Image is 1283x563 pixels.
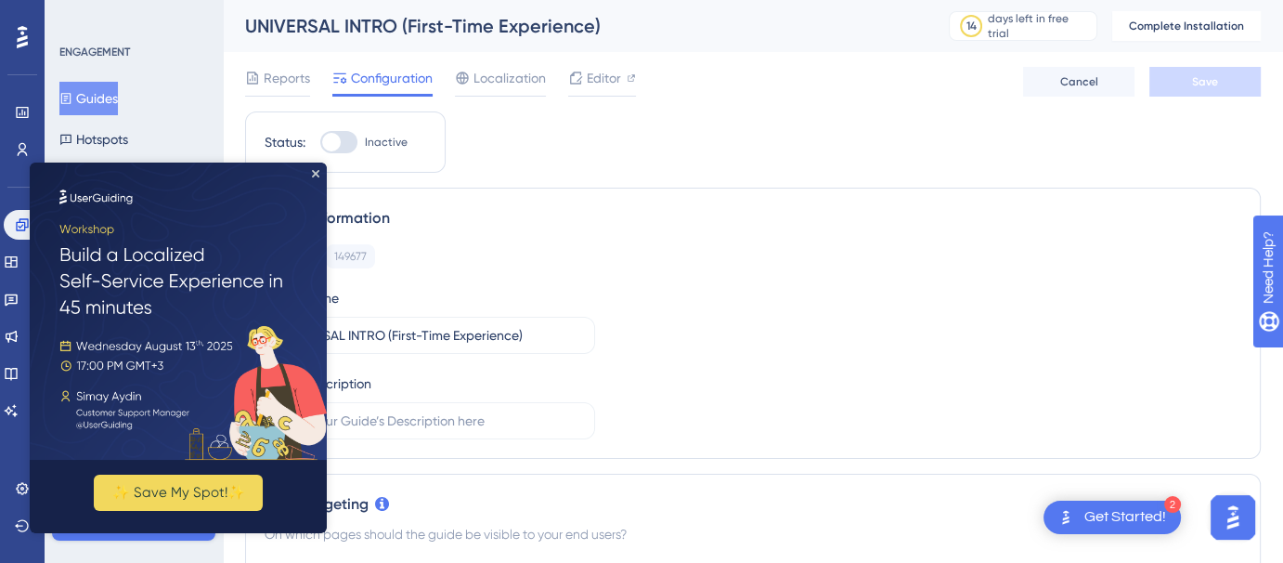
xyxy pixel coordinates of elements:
div: days left in free trial [988,11,1091,41]
span: Localization [473,67,546,89]
div: Page Targeting [265,493,1241,516]
span: Need Help? [44,5,116,27]
span: Configuration [351,67,433,89]
button: Complete Installation [1112,11,1261,41]
button: Save [1149,67,1261,97]
span: Inactive [365,135,408,150]
button: Cancel [1023,67,1134,97]
div: Status: [265,131,305,153]
div: Get Started! [1084,507,1166,528]
input: Type your Guide’s Description here [280,411,579,431]
div: On which pages should the guide be visible to your end users? [265,523,1241,545]
input: Type your Guide’s Name here [280,325,579,346]
span: Editor [587,67,621,89]
div: Open Get Started! checklist, remaining modules: 2 [1043,501,1181,534]
div: 2 [1164,496,1181,513]
div: 149677 [334,249,367,264]
iframe: UserGuiding AI Assistant Launcher [1205,490,1261,545]
div: 14 [966,19,977,33]
div: UNIVERSAL INTRO (First-Time Experience) [245,13,902,39]
span: Cancel [1060,74,1098,89]
span: Complete Installation [1129,19,1244,33]
button: Hotspots [59,123,128,156]
span: Save [1192,74,1218,89]
div: Guide Information [265,207,1241,229]
button: Guides [59,82,118,115]
div: Close Preview [282,7,290,15]
button: ✨ Save My Spot!✨ [64,312,233,348]
div: ENGAGEMENT [59,45,130,59]
img: launcher-image-alternative-text [1055,506,1077,529]
span: Reports [264,67,310,89]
